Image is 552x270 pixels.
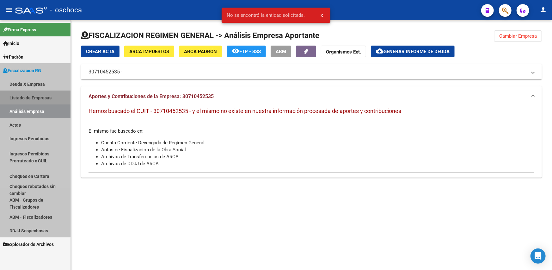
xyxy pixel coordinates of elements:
button: x [316,9,328,21]
button: Crear Acta [81,46,120,57]
span: ARCA Impuestos [129,49,169,54]
button: FTP - SSS [227,46,266,57]
li: Cuenta Corriente Devengada de Régimen General [101,139,534,146]
mat-expansion-panel-header: Aportes y Contribuciones de la Empresa: 30710452535 [81,86,542,107]
button: Organismos Ext. [321,46,366,57]
span: Firma Express [3,26,36,33]
button: Cambiar Empresa [494,30,542,42]
mat-icon: menu [5,6,13,14]
span: FTP - SSS [239,49,261,54]
span: Padrón [3,53,23,60]
mat-icon: cloud_download [376,47,383,55]
button: ARCA Impuestos [124,46,174,57]
button: ABM [271,46,291,57]
span: Cambiar Empresa [499,33,537,39]
span: Fiscalización RG [3,67,41,74]
li: Archivos de DDJJ de ARCA [101,160,534,167]
mat-panel-title: 30710452535 - [89,68,527,75]
li: Actas de Fiscalización de la Obra Social [101,146,534,153]
span: ABM [276,49,286,54]
span: x [321,12,323,18]
span: ARCA Padrón [184,49,217,54]
span: - oschoca [50,3,82,17]
span: Hemos buscado el CUIT - 30710452535 - y el mismo no existe en nuestra información procesada de ap... [89,108,401,114]
div: Aportes y Contribuciones de la Empresa: 30710452535 [81,107,542,178]
h1: FISCALIZACION REGIMEN GENERAL -> Análisis Empresa Aportante [81,30,319,41]
mat-icon: remove_red_eye [232,47,239,55]
div: Open Intercom Messenger [531,248,546,264]
span: Generar informe de deuda [383,49,450,54]
span: Aportes y Contribuciones de la Empresa: 30710452535 [89,93,214,99]
button: Generar informe de deuda [371,46,455,57]
span: No se encontró la entidad solicitada. [227,12,305,18]
span: Inicio [3,40,19,47]
span: Explorador de Archivos [3,241,54,248]
span: Crear Acta [86,49,114,54]
strong: Organismos Ext. [326,49,361,55]
button: ARCA Padrón [179,46,222,57]
mat-expansion-panel-header: 30710452535 - [81,64,542,79]
mat-icon: person [539,6,547,14]
div: El mismo fue buscado en: [89,107,534,167]
li: Archivos de Transferencias de ARCA [101,153,534,160]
